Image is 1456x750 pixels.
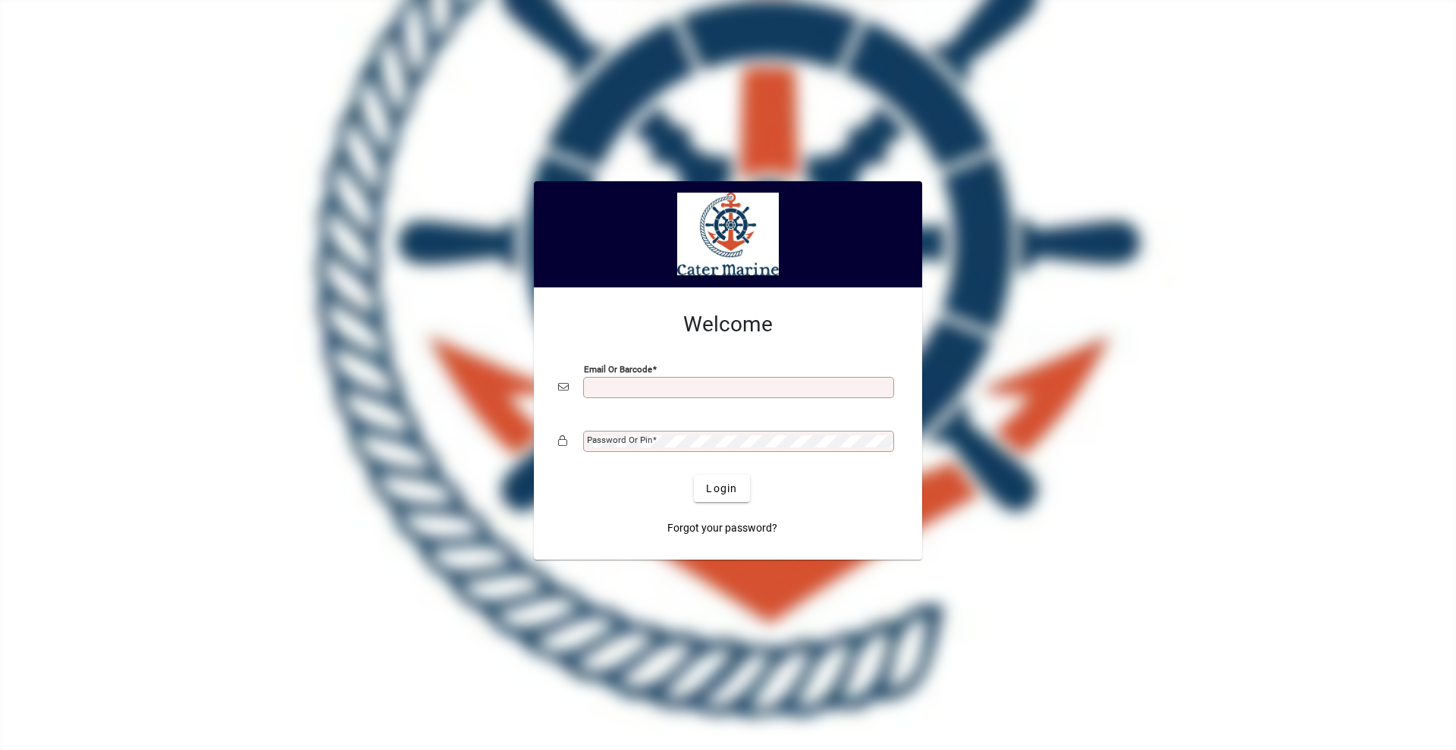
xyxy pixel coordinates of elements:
[661,514,783,541] a: Forgot your password?
[694,475,749,502] button: Login
[587,435,652,445] mat-label: Password or Pin
[558,312,898,337] h2: Welcome
[667,520,777,536] span: Forgot your password?
[706,481,737,497] span: Login
[584,364,652,375] mat-label: Email or Barcode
